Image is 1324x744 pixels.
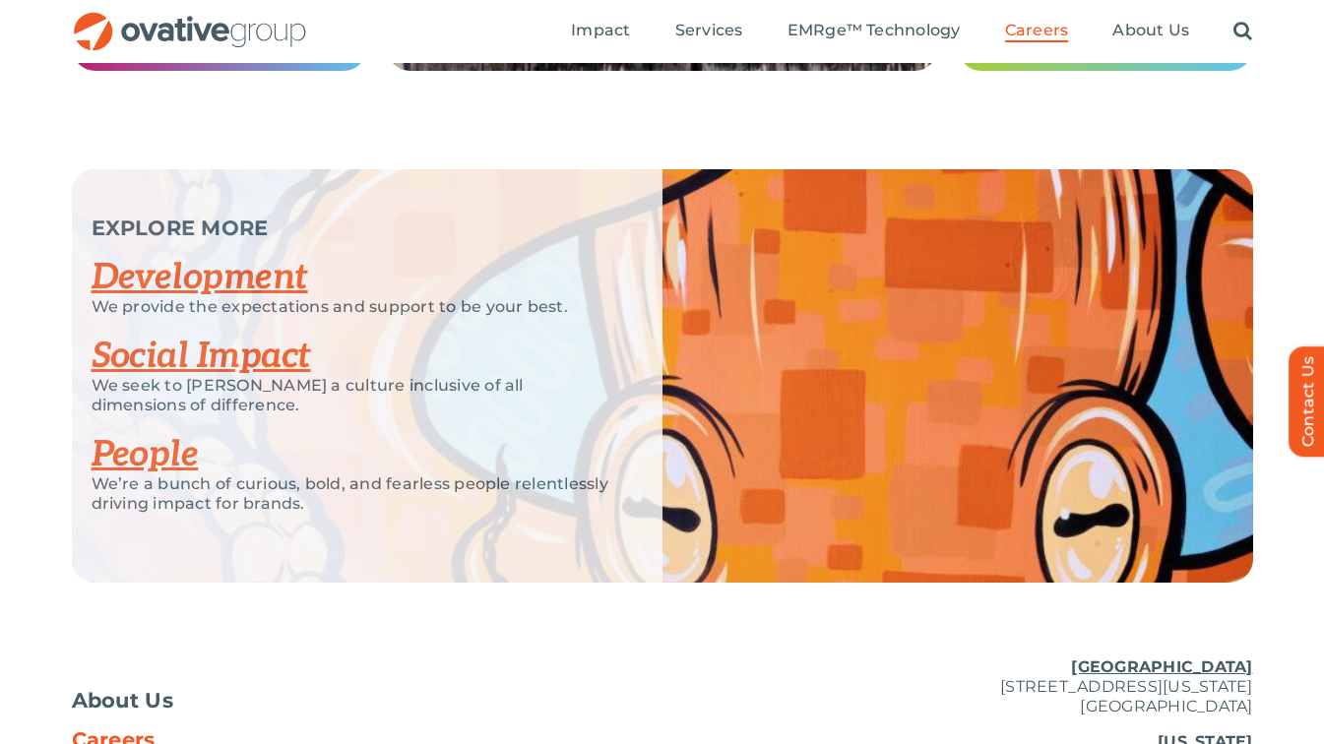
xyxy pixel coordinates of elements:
span: About Us [72,691,174,711]
p: We provide the expectations and support to be your best. [92,297,613,317]
span: About Us [1112,21,1189,40]
u: [GEOGRAPHIC_DATA] [1071,657,1252,676]
p: EXPLORE MORE [92,218,613,238]
p: We seek to [PERSON_NAME] a culture inclusive of all dimensions of difference. [92,376,613,415]
a: Development [92,256,308,299]
span: Services [675,21,743,40]
span: Careers [1005,21,1069,40]
p: We’re a bunch of curious, bold, and fearless people relentlessly driving impact for brands. [92,474,613,514]
a: Impact [571,21,630,42]
a: Services [675,21,743,42]
a: Search [1233,21,1252,42]
a: OG_Full_horizontal_RGB [72,10,308,29]
span: EMRge™ Technology [788,21,961,40]
a: About Us [72,691,466,711]
a: Social Impact [92,335,311,378]
a: EMRge™ Technology [788,21,961,42]
a: People [92,433,199,476]
p: [STREET_ADDRESS][US_STATE] [GEOGRAPHIC_DATA] [859,657,1253,716]
a: About Us [1112,21,1189,42]
a: Careers [1005,21,1069,42]
span: Impact [571,21,630,40]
